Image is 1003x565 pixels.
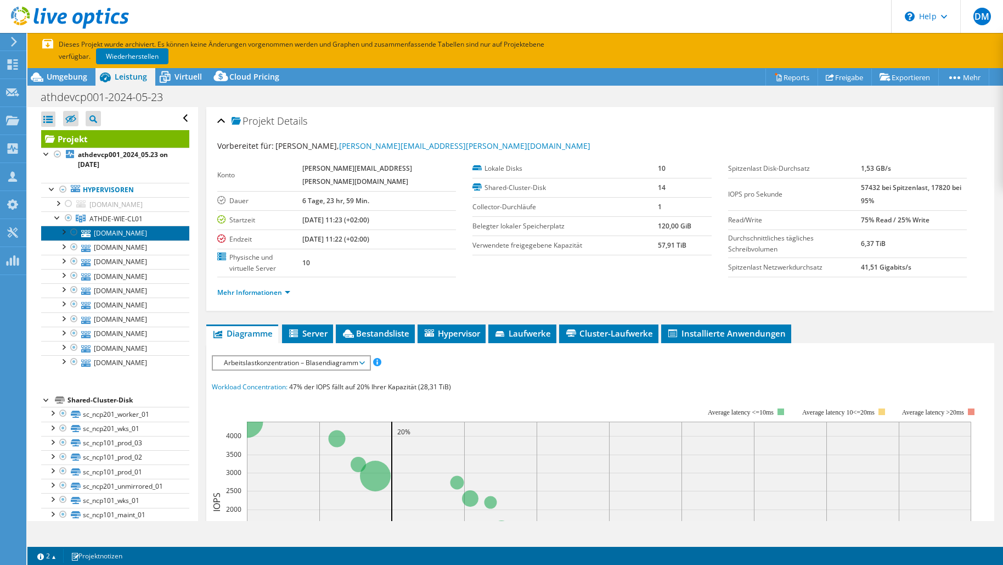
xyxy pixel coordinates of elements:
[708,409,774,416] tspan: Average latency <=10ms
[728,233,861,255] label: Durchschnittliches tägliches Schreibvolumen
[41,327,189,341] a: [DOMAIN_NAME]
[41,422,189,436] a: sc_ncp201_wks_01
[41,355,189,370] a: [DOMAIN_NAME]
[78,150,168,169] b: athdevcp001_2024_05.23 on [DATE]
[229,71,279,82] span: Cloud Pricing
[728,215,861,226] label: Read/Write
[217,234,302,245] label: Endzeit
[302,258,310,267] b: 10
[226,486,241,495] text: 2500
[67,394,189,407] div: Shared-Cluster-Disk
[802,409,875,416] tspan: Average latency 10<=20ms
[658,183,666,192] b: 14
[302,215,369,225] b: [DATE] 11:23 (+02:00)
[423,328,480,339] span: Hypervisor
[494,328,551,339] span: Laufwerke
[226,468,241,477] text: 3000
[302,196,369,205] b: 6 Tage, 23 hr, 59 Min.
[115,71,147,82] span: Leistung
[302,164,412,186] b: [PERSON_NAME][EMAIL_ADDRESS][PERSON_NAME][DOMAIN_NAME]
[174,71,202,82] span: Virtuell
[212,328,273,339] span: Diagramme
[217,288,290,297] a: Mehr Informationen
[217,252,302,274] label: Physische und virtuelle Server
[41,269,189,283] a: [DOMAIN_NAME]
[42,38,580,63] p: Dieses Projekt wurde archiviert. Es können keine Änderungen vorgenommen werden und Graphen und zu...
[658,240,686,250] b: 57,91 TiB
[217,215,302,226] label: Startzeit
[818,69,872,86] a: Freigabe
[41,298,189,312] a: [DOMAIN_NAME]
[41,407,189,421] a: sc_ncp201_worker_01
[472,182,657,193] label: Shared-Cluster-Disk
[47,71,87,82] span: Umgebung
[217,195,302,206] label: Dauer
[861,183,961,205] b: 57432 bei Spitzenlast, 17820 bei 95%
[211,493,223,512] text: IOPS
[905,12,915,21] svg: \n
[232,116,274,127] span: Projekt
[41,508,189,522] a: sc_ncp101_maint_01
[341,328,409,339] span: Bestandsliste
[765,69,818,86] a: Reports
[861,262,911,272] b: 41,51 Gigabits/s
[658,221,691,231] b: 120,00 GiB
[565,328,653,339] span: Cluster-Laufwerke
[96,48,168,64] a: Wiederherstellen
[217,141,274,151] label: Vorbereitet für:
[41,255,189,269] a: [DOMAIN_NAME]
[226,431,241,440] text: 4000
[226,505,241,514] text: 2000
[871,69,939,86] a: Exportieren
[41,130,189,148] a: Projekt
[41,436,189,450] a: sc_ncp101_prod_03
[861,215,929,225] b: 75% Read / 25% Write
[218,356,364,370] span: Arbeitslastkonzentration – Blasendiagramm
[728,262,861,273] label: Spitzenlast Netzwerkdurchsatz
[41,465,189,479] a: sc_ncp101_prod_01
[472,240,657,251] label: Verwendete freigegebene Kapazität
[41,211,189,226] a: ATHDE-WIE-CL01
[861,239,886,248] b: 6,37 TiB
[728,189,861,200] label: IOPS pro Sekunde
[277,114,307,127] span: Details
[289,382,451,391] span: 47% der IOPS fällt auf 20% Ihrer Kapazität (28,31 TiB)
[41,226,189,240] a: [DOMAIN_NAME]
[658,202,662,211] b: 1
[472,163,657,174] label: Lokale Disks
[472,202,657,212] label: Collector-Durchläufe
[658,164,666,173] b: 10
[973,8,991,25] span: DM
[41,312,189,327] a: [DOMAIN_NAME]
[212,382,288,391] span: Workload Concentration:
[41,479,189,493] a: sc_ncp201_unmirrored_01
[30,549,64,563] a: 2
[861,164,891,173] b: 1,53 GB/s
[302,234,369,244] b: [DATE] 11:22 (+02:00)
[41,183,189,197] a: Hypervisoren
[275,141,590,151] span: [PERSON_NAME],
[728,163,861,174] label: Spitzenlast Disk-Durchsatz
[89,200,143,209] span: [DOMAIN_NAME]
[902,409,964,416] text: Average latency >20ms
[667,328,786,339] span: Installierte Anwendungen
[226,450,241,459] text: 3500
[41,450,189,465] a: sc_ncp101_prod_02
[938,69,989,86] a: Mehr
[472,221,657,232] label: Belegter lokaler Speicherplatz
[89,214,143,223] span: ATHDE-WIE-CL01
[41,240,189,255] a: [DOMAIN_NAME]
[63,549,130,563] a: Projektnotizen
[41,148,189,172] a: athdevcp001_2024_05.23 on [DATE]
[41,341,189,355] a: [DOMAIN_NAME]
[288,328,328,339] span: Server
[36,91,180,103] h1: athdevcp001-2024-05-23
[397,427,410,437] text: 20%
[41,197,189,211] a: [DOMAIN_NAME]
[217,170,302,181] label: Konto
[41,283,189,298] a: [DOMAIN_NAME]
[339,141,590,151] a: [PERSON_NAME][EMAIL_ADDRESS][PERSON_NAME][DOMAIN_NAME]
[41,493,189,507] a: sc_ncp101_wks_01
